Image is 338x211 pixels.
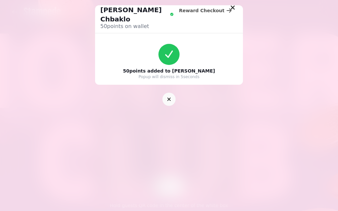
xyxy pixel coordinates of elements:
[139,74,199,79] p: Popup will dismiss in 5 seconds
[179,8,224,13] span: Reward Checkout
[100,22,174,30] p: 50 points on wallet
[100,5,169,24] p: [PERSON_NAME] Chbaklo
[174,5,238,16] button: Reward Checkout
[123,68,215,74] p: 50 points added to [PERSON_NAME]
